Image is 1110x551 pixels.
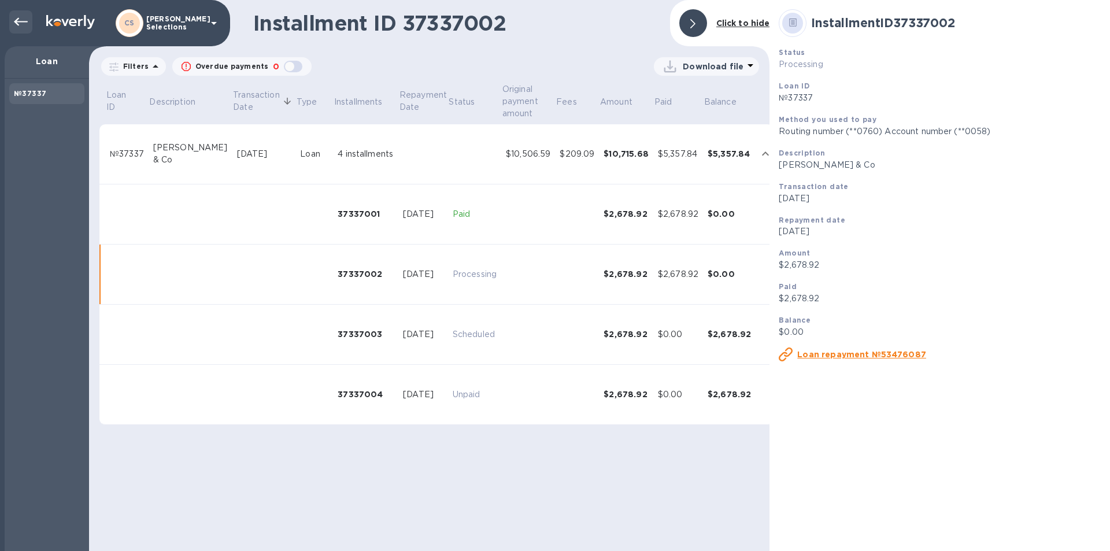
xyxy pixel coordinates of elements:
span: Description [149,96,210,108]
p: [PERSON_NAME] Selections [146,15,204,31]
div: $10,715.68 [604,148,649,160]
div: $209.09 [560,148,594,160]
div: $0.00 [708,268,751,280]
div: [DATE] [403,268,443,280]
button: expand row [757,145,774,162]
p: [PERSON_NAME] & Co [779,159,1101,171]
div: $2,678.92 [604,268,649,280]
h1: Installment ID 37337002 [253,11,661,35]
div: $2,678.92 [604,208,649,220]
p: Installments [334,96,383,108]
p: Overdue payments [195,61,268,72]
div: $5,357.84 [708,148,751,160]
p: Transaction Date [233,89,279,113]
p: Original payment amount [502,83,539,120]
div: $2,678.92 [708,328,751,340]
p: Paid [654,96,672,108]
b: CS [124,19,135,27]
span: Installments [334,96,398,108]
div: $2,678.92 [708,389,751,400]
p: $2,678.92 [779,259,1101,271]
div: $0.00 [708,208,751,220]
div: $2,678.92 [604,328,649,340]
span: Transaction Date [233,89,294,113]
div: $2,678.92 [604,389,649,400]
p: №37337 [779,92,1101,104]
p: $2,678.92 [779,293,1101,305]
b: Click to hide [716,19,770,28]
p: Amount [600,96,632,108]
b: Balance [779,316,811,324]
b: №37337 [14,89,46,98]
p: Download file [683,61,743,72]
p: Description [149,96,195,108]
div: [DATE] [237,148,291,160]
span: Balance [704,96,752,108]
b: Loan ID [779,82,809,90]
div: $0.00 [658,328,698,341]
span: Amount [600,96,647,108]
p: Balance [704,96,737,108]
b: Transaction date [779,182,848,191]
span: Type [297,96,332,108]
span: Loan ID [106,89,147,113]
b: Repayment date [779,216,845,224]
div: 37337004 [338,389,394,400]
b: Amount [779,249,810,257]
div: №37337 [110,148,144,160]
p: [DATE] [779,225,1101,238]
p: Paid [453,208,497,220]
div: $5,357.84 [658,148,698,160]
div: [PERSON_NAME] & Co [153,142,228,166]
p: Routing number (**0760) Account number (**0058) [779,125,1101,138]
span: Paid [654,96,687,108]
span: Original payment amount [502,83,554,120]
div: $0.00 [658,389,698,401]
div: 37337003 [338,328,394,340]
p: Status [449,96,475,108]
p: Fees [556,96,577,108]
div: Loan [300,148,328,160]
p: Processing [453,268,497,280]
div: 4 installments [338,148,394,160]
p: Loan [14,56,80,67]
div: [DATE] [403,328,443,341]
p: Filters [119,61,149,71]
div: $2,678.92 [658,208,698,220]
p: Processing [779,58,1101,71]
div: 37337002 [338,268,394,280]
div: $10,506.59 [506,148,550,160]
p: [DATE] [779,193,1101,205]
div: 37337001 [338,208,394,220]
p: $0.00 [779,326,1101,338]
div: [DATE] [403,389,443,401]
p: Scheduled [453,328,497,341]
span: Fees [556,96,592,108]
button: Overdue payments0 [172,57,312,76]
p: Unpaid [453,389,497,401]
b: Paid [779,282,797,291]
b: Description [779,149,825,157]
p: Repayment Date [399,89,447,113]
b: Installment ID 37337002 [811,16,954,30]
div: [DATE] [403,208,443,220]
p: Loan ID [106,89,132,113]
p: 0 [273,61,279,73]
b: Status [779,48,805,57]
img: Logo [46,15,95,29]
u: Loan repayment №53476087 [797,350,926,359]
b: Method you used to pay [779,115,876,124]
div: $2,678.92 [658,268,698,280]
p: Type [297,96,317,108]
